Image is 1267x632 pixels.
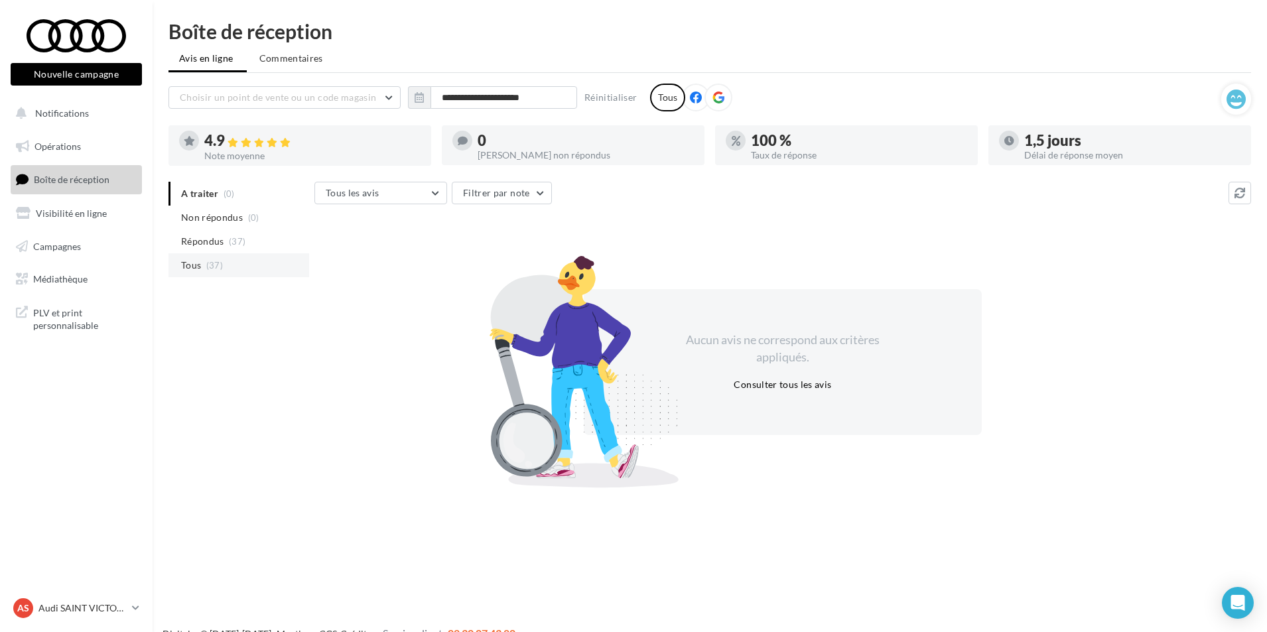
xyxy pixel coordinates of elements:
a: Médiathèque [8,265,145,293]
div: 100 % [751,133,967,148]
a: Opérations [8,133,145,160]
button: Notifications [8,99,139,127]
div: Boîte de réception [168,21,1251,41]
div: [PERSON_NAME] non répondus [478,151,694,160]
span: Médiathèque [33,273,88,284]
span: (37) [206,260,223,271]
div: 4.9 [204,133,421,149]
span: Non répondus [181,211,243,224]
button: Réinitialiser [579,90,643,105]
div: Taux de réponse [751,151,967,160]
a: Visibilité en ligne [8,200,145,227]
span: Opérations [34,141,81,152]
button: Consulter tous les avis [728,377,836,393]
span: (37) [229,236,245,247]
button: Filtrer par note [452,182,552,204]
span: Tous les avis [326,187,379,198]
span: Choisir un point de vente ou un code magasin [180,92,376,103]
a: Boîte de réception [8,165,145,194]
span: Visibilité en ligne [36,208,107,219]
span: (0) [248,212,259,223]
div: Aucun avis ne correspond aux critères appliqués. [669,332,897,365]
span: Tous [181,259,201,272]
button: Choisir un point de vente ou un code magasin [168,86,401,109]
div: 0 [478,133,694,148]
span: Commentaires [259,52,323,65]
div: Tous [650,84,685,111]
span: PLV et print personnalisable [33,304,137,332]
a: PLV et print personnalisable [8,298,145,338]
a: AS Audi SAINT VICTORET [11,596,142,621]
div: Open Intercom Messenger [1222,587,1254,619]
span: AS [17,601,29,615]
a: Campagnes [8,233,145,261]
p: Audi SAINT VICTORET [38,601,127,615]
span: Notifications [35,107,89,119]
div: Note moyenne [204,151,421,160]
div: 1,5 jours [1024,133,1240,148]
button: Nouvelle campagne [11,63,142,86]
span: Campagnes [33,240,81,251]
span: Répondus [181,235,224,248]
span: Boîte de réception [34,174,109,185]
div: Délai de réponse moyen [1024,151,1240,160]
button: Tous les avis [314,182,447,204]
